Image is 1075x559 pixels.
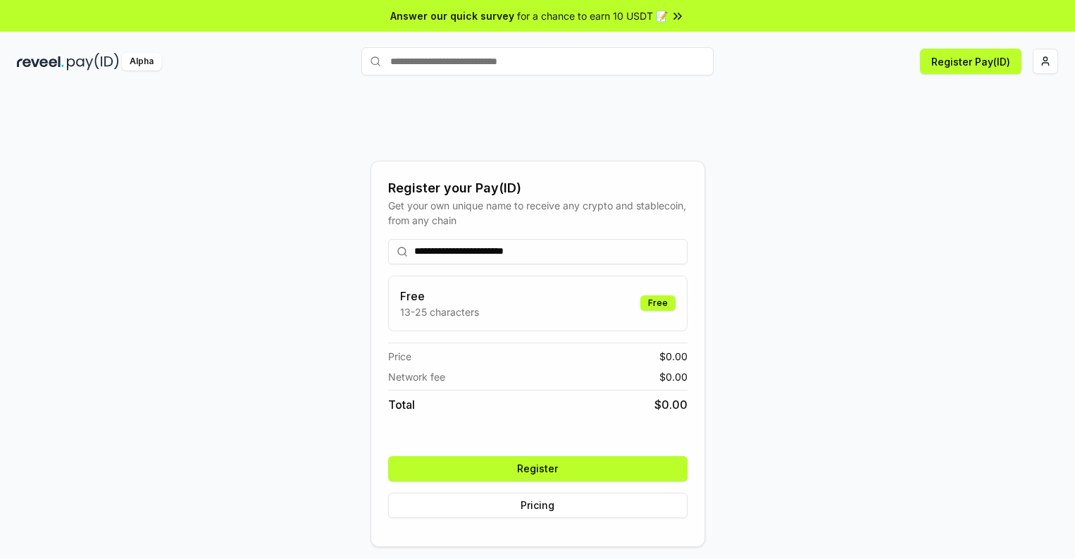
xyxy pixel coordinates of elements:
[920,49,1021,74] button: Register Pay(ID)
[388,456,688,481] button: Register
[388,349,411,364] span: Price
[388,198,688,228] div: Get your own unique name to receive any crypto and stablecoin, from any chain
[654,396,688,413] span: $ 0.00
[17,53,64,70] img: reveel_dark
[388,178,688,198] div: Register your Pay(ID)
[640,295,676,311] div: Free
[388,493,688,518] button: Pricing
[388,396,415,413] span: Total
[517,8,668,23] span: for a chance to earn 10 USDT 📝
[659,369,688,384] span: $ 0.00
[400,288,479,305] h3: Free
[390,8,514,23] span: Answer our quick survey
[400,305,479,319] p: 13-25 characters
[67,53,119,70] img: pay_id
[122,53,161,70] div: Alpha
[659,349,688,364] span: $ 0.00
[388,369,445,384] span: Network fee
